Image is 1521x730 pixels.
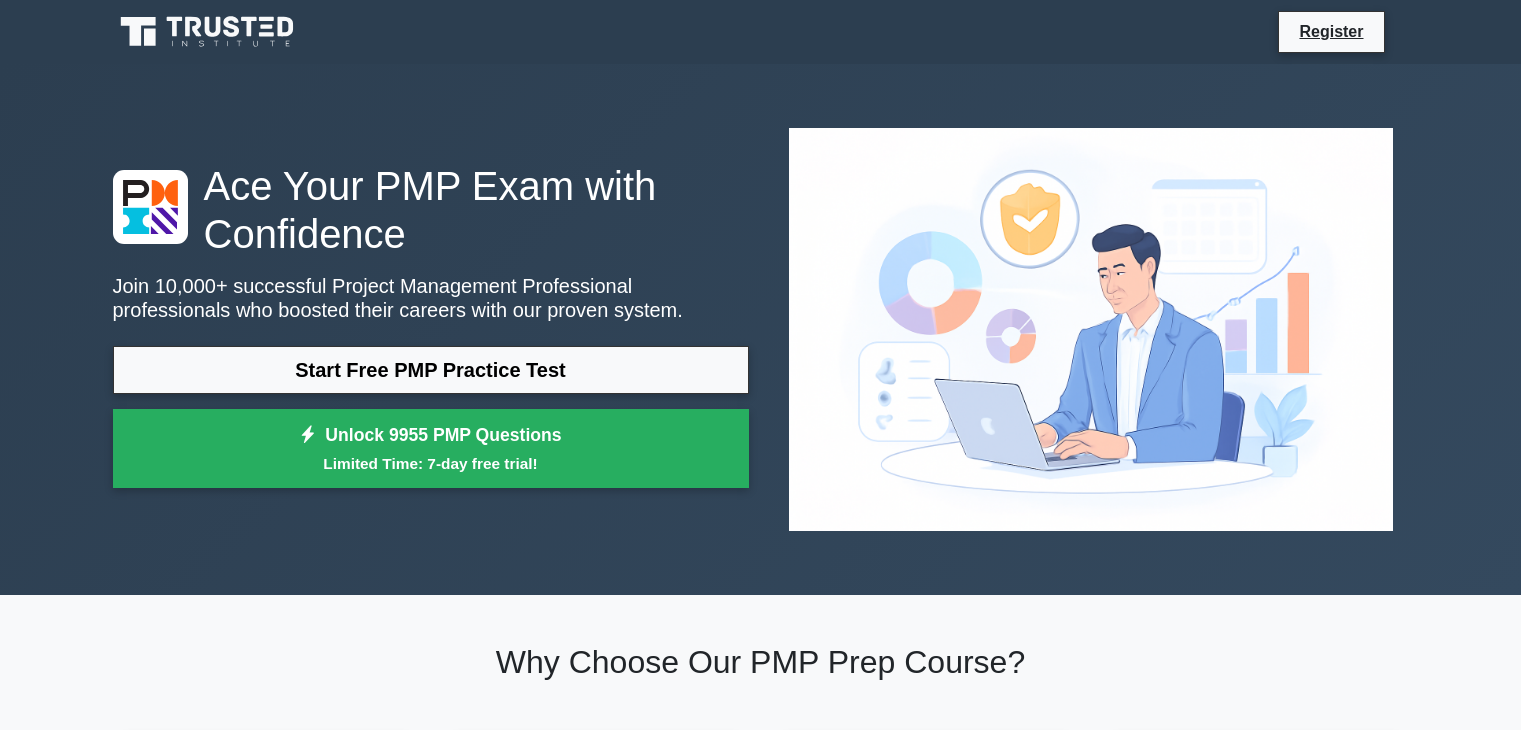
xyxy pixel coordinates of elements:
h1: Ace Your PMP Exam with Confidence [113,162,749,258]
a: Start Free PMP Practice Test [113,346,749,394]
p: Join 10,000+ successful Project Management Professional professionals who boosted their careers w... [113,274,749,322]
h2: Why Choose Our PMP Prep Course? [113,643,1409,681]
small: Limited Time: 7-day free trial! [138,452,724,475]
a: Unlock 9955 PMP QuestionsLimited Time: 7-day free trial! [113,409,749,489]
a: Register [1287,19,1375,44]
img: Project Management Professional Preview [773,112,1409,547]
